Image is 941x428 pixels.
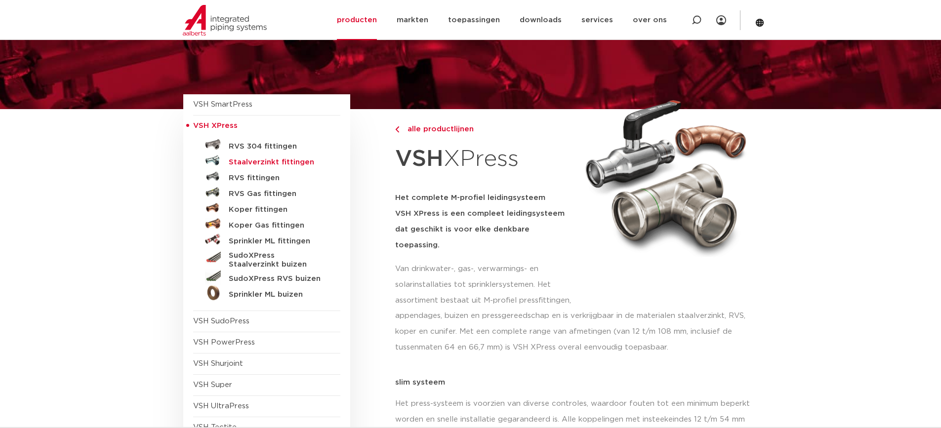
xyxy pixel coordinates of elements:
[193,317,249,325] a: VSH SudoPress
[229,174,327,183] h5: RVS fittingen
[229,237,327,246] h5: Sprinkler ML fittingen
[193,216,340,232] a: Koper Gas fittingen
[193,101,252,108] a: VSH SmartPress
[193,402,249,410] a: VSH UltraPress
[395,261,574,309] p: Van drinkwater-, gas-, verwarmings- en solarinstallaties tot sprinklersystemen. Het assortiment b...
[229,221,327,230] h5: Koper Gas fittingen
[395,148,444,170] strong: VSH
[193,184,340,200] a: RVS Gas fittingen
[193,360,243,367] a: VSH Shurjoint
[395,379,758,386] p: slim systeem
[395,126,399,133] img: chevron-right.svg
[395,308,758,355] p: appendages, buizen en pressgereedschap en is verkrijgbaar in de materialen staalverzinkt, RVS, ko...
[193,247,340,269] a: SudoXPress Staalverzinkt buizen
[229,190,327,198] h5: RVS Gas fittingen
[395,190,574,253] h5: Het complete M-profiel leidingsysteem VSH XPress is een compleet leidingsysteem dat geschikt is v...
[229,142,327,151] h5: RVS 304 fittingen
[193,153,340,168] a: Staalverzinkt fittingen
[395,123,574,135] a: alle productlijnen
[395,140,574,178] h1: XPress
[229,251,327,269] h5: SudoXPress Staalverzinkt buizen
[229,274,327,283] h5: SudoXPress RVS buizen
[229,158,327,167] h5: Staalverzinkt fittingen
[402,125,474,133] span: alle productlijnen
[229,290,327,299] h5: Sprinkler ML buizen
[193,232,340,247] a: Sprinkler ML fittingen
[193,122,238,129] span: VSH XPress
[193,137,340,153] a: RVS 304 fittingen
[193,339,255,346] a: VSH PowerPress
[193,381,232,389] a: VSH Super
[193,285,340,301] a: Sprinkler ML buizen
[193,200,340,216] a: Koper fittingen
[229,205,327,214] h5: Koper fittingen
[193,269,340,285] a: SudoXPress RVS buizen
[193,168,340,184] a: RVS fittingen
